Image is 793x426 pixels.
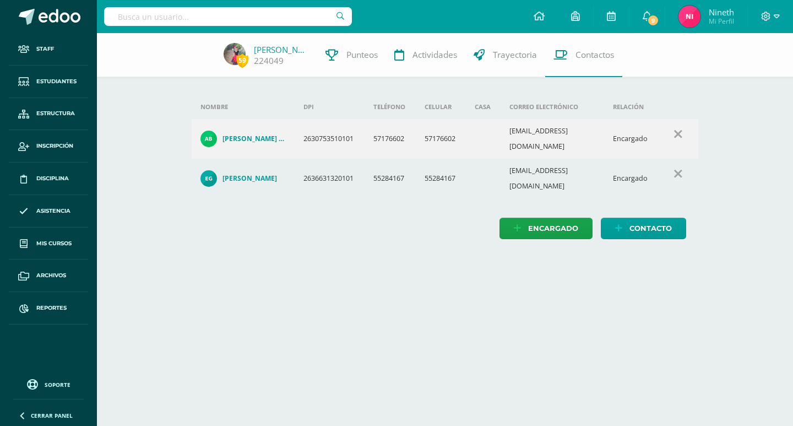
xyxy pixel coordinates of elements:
[601,218,686,239] a: Contacto
[545,33,622,77] a: Contactos
[36,109,75,118] span: Estructura
[493,49,537,61] span: Trayectoria
[629,218,672,239] span: Contacto
[365,119,416,159] td: 57176602
[36,77,77,86] span: Estudiantes
[36,174,69,183] span: Disciplina
[575,49,614,61] span: Contactos
[9,163,88,195] a: Disciplina
[416,95,466,119] th: Celular
[9,98,88,131] a: Estructura
[465,33,545,77] a: Trayectoria
[528,218,578,239] span: Encargado
[236,53,248,67] span: 59
[346,49,378,61] span: Punteos
[36,45,54,53] span: Staff
[295,119,365,159] td: 2630753510101
[295,95,365,119] th: DPI
[317,33,386,77] a: Punteos
[9,195,88,228] a: Asistencia
[9,228,88,260] a: Mis cursos
[36,142,73,150] span: Inscripción
[222,134,286,143] h4: [PERSON_NAME] Boj [PERSON_NAME]
[499,218,593,239] a: Encargado
[9,292,88,325] a: Reportes
[365,95,416,119] th: Teléfono
[224,43,246,65] img: 942a0bf61dbf3a50e1a04f65625e1f86.png
[386,33,465,77] a: Actividades
[647,14,659,26] span: 9
[501,119,604,159] td: [EMAIL_ADDRESS][DOMAIN_NAME]
[604,119,658,159] td: Encargado
[254,44,309,55] a: [PERSON_NAME]
[36,271,66,280] span: Archivos
[466,95,501,119] th: Casa
[192,95,295,119] th: Nombre
[200,170,217,187] img: aa6685abc8ca3c2cbe339744db4a657b.png
[36,304,67,312] span: Reportes
[104,7,352,26] input: Busca un usuario...
[254,55,284,67] a: 224049
[412,49,457,61] span: Actividades
[36,207,70,215] span: Asistencia
[416,159,466,198] td: 55284167
[31,412,73,419] span: Cerrar panel
[9,33,88,66] a: Staff
[501,159,604,198] td: [EMAIL_ADDRESS][DOMAIN_NAME]
[13,376,84,391] a: Soporte
[200,170,286,187] a: [PERSON_NAME]
[709,17,734,26] span: Mi Perfil
[678,6,700,28] img: 8ed068964868c7526d8028755c0074ec.png
[365,159,416,198] td: 55284167
[9,260,88,292] a: Archivos
[709,7,734,18] span: Nineth
[416,119,466,159] td: 57176602
[501,95,604,119] th: Correo electrónico
[200,131,217,147] img: 8fec877bbc178c60fb4feca72dce1e92.png
[9,130,88,163] a: Inscripción
[36,239,72,248] span: Mis cursos
[200,131,286,147] a: [PERSON_NAME] Boj [PERSON_NAME]
[604,159,658,198] td: Encargado
[9,66,88,98] a: Estudiantes
[604,95,658,119] th: Relación
[222,174,277,183] h4: [PERSON_NAME]
[295,159,365,198] td: 2636631320101
[45,381,70,389] span: Soporte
